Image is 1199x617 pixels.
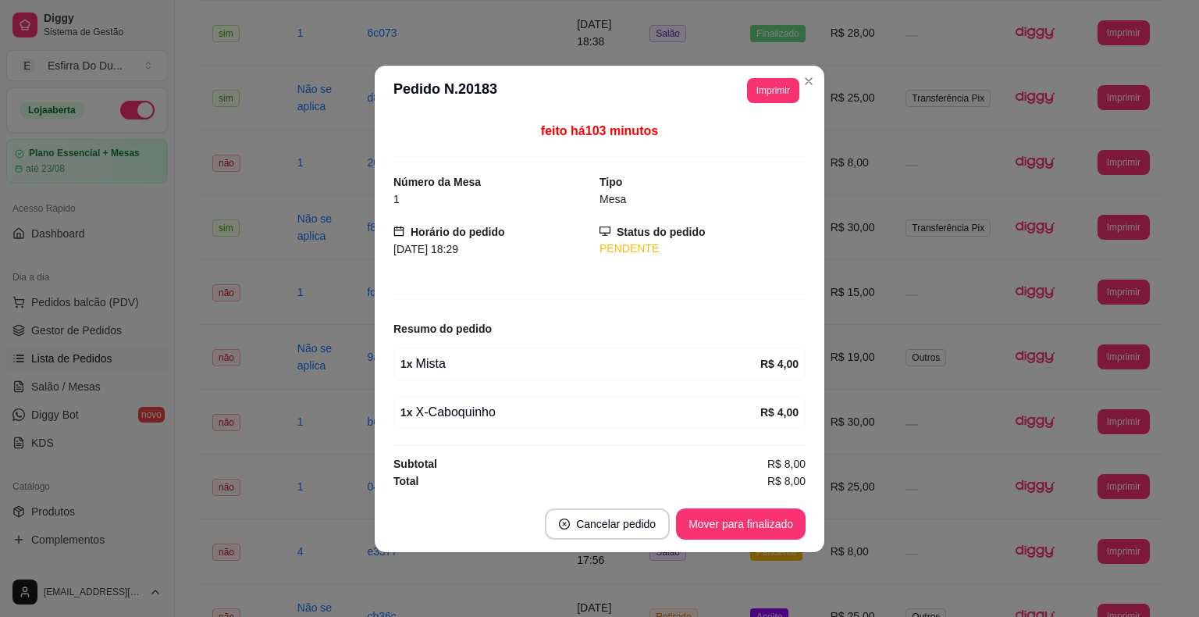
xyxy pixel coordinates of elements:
[393,78,497,103] h3: Pedido N. 20183
[393,323,492,335] strong: Resumo do pedido
[760,406,799,419] strong: R$ 4,00
[767,473,806,490] span: R$ 8,00
[545,508,670,540] button: close-circleCancelar pedido
[400,358,413,370] strong: 1 x
[411,226,505,238] strong: Horário do pedido
[393,475,418,487] strong: Total
[400,406,413,419] strong: 1 x
[617,226,706,238] strong: Status do pedido
[541,124,658,137] span: feito há 103 minutos
[747,78,799,103] button: Imprimir
[760,358,799,370] strong: R$ 4,00
[559,519,570,530] span: close-circle
[393,458,437,470] strong: Subtotal
[393,176,481,188] strong: Número da Mesa
[393,226,404,237] span: calendar
[599,226,610,237] span: desktop
[599,176,622,188] strong: Tipo
[676,508,806,540] button: Mover para finalizado
[400,403,760,422] div: X-Caboquinho
[599,241,806,257] div: PENDENTE
[767,455,806,473] span: R$ 8,00
[599,193,626,205] span: Mesa
[393,193,400,205] span: 1
[796,69,821,94] button: Close
[393,243,458,255] span: [DATE] 18:29
[400,355,760,373] div: Mista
